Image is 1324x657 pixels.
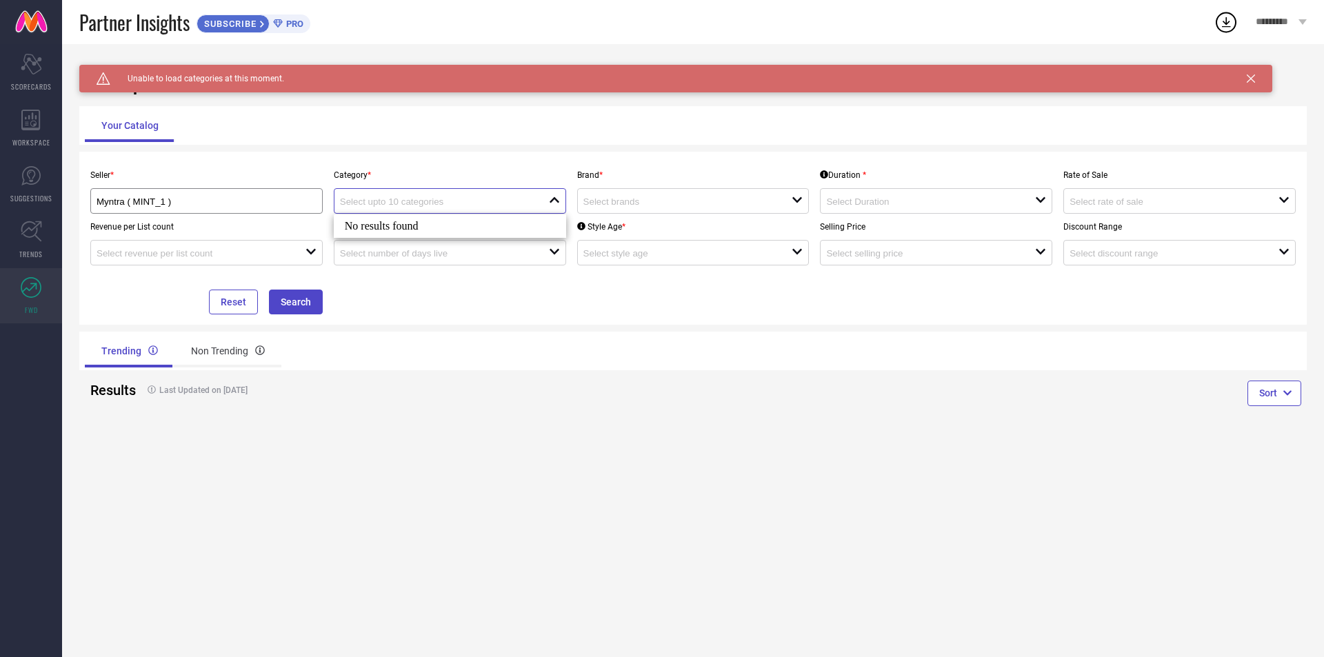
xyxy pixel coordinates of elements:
span: SUBSCRIBE [197,19,260,29]
a: SUBSCRIBEPRO [197,11,310,33]
input: Select upto 10 categories [340,196,528,207]
input: Select brands [583,196,772,207]
p: Discount Range [1063,222,1296,232]
input: Select number of days live [340,248,528,259]
input: Select seller [97,196,294,207]
span: TRENDS [19,249,43,259]
input: Select selling price [826,248,1014,259]
button: Search [269,290,323,314]
h4: Last Updated on [DATE] [141,385,632,395]
span: Partner Insights [79,8,190,37]
span: FWD [25,305,38,315]
p: Rate of Sale [1063,170,1296,180]
span: SCORECARDS [11,81,52,92]
p: Brand [577,170,810,180]
span: Unable to load categories at this moment. [110,74,284,83]
p: Seller [90,170,323,180]
div: Duration [820,170,866,180]
div: Your Catalog [85,109,175,142]
div: Style Age [577,222,625,232]
span: SUGGESTIONS [10,193,52,203]
input: Select discount range [1070,248,1258,259]
span: WORKSPACE [12,137,50,148]
span: PRO [283,19,303,29]
div: Trending [85,334,174,367]
div: Non Trending [174,334,281,367]
input: Select Duration [826,196,1014,207]
button: Reset [209,290,258,314]
div: Open download list [1214,10,1238,34]
input: Select style age [583,248,772,259]
input: Select rate of sale [1070,196,1258,207]
div: Myntra ( MINT_1 ) [97,194,317,208]
p: Selling Price [820,222,1052,232]
button: Sort [1247,381,1301,405]
h2: Results [90,382,130,398]
div: No results found [334,214,566,238]
p: Revenue per List count [90,222,323,232]
p: Category [334,170,566,180]
input: Select revenue per list count [97,248,285,259]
